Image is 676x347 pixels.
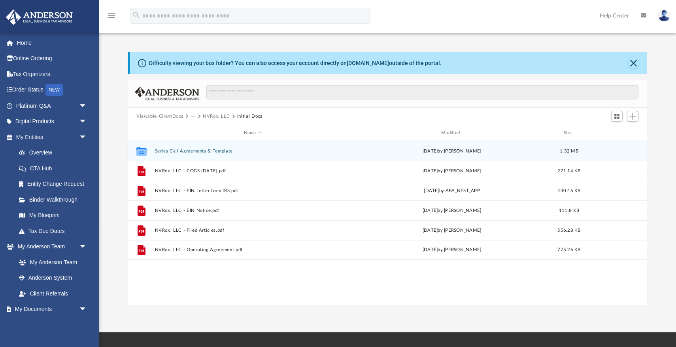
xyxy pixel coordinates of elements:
a: Anderson System [11,270,95,286]
a: Binder Walkthrough [11,192,99,208]
a: Tax Organizers [6,66,99,82]
div: [DATE] by [PERSON_NAME] [354,207,550,214]
button: Series Cell Agreements & Template [155,149,351,154]
img: Anderson Advisors Platinum Portal [4,10,75,25]
a: Home [6,35,99,51]
a: My Anderson Teamarrow_drop_down [6,239,95,255]
div: id [131,130,151,137]
div: [DATE] by [PERSON_NAME] [354,227,550,234]
div: Size [553,130,585,137]
button: NVRox, LLC - Operating Agreement.pdf [155,247,351,252]
a: My Documentsarrow_drop_down [6,301,95,317]
a: Client Referrals [11,286,95,301]
div: by [PERSON_NAME] [354,168,550,175]
a: My Entitiesarrow_drop_down [6,129,99,145]
a: Order StatusNEW [6,82,99,98]
button: Close [628,57,639,69]
div: Difficulty viewing your box folder? You can also access your account directly on outside of the p... [149,59,442,67]
a: Digital Productsarrow_drop_down [6,114,99,130]
a: Box [11,317,91,333]
span: 556.28 KB [557,228,580,233]
button: ··· [191,113,196,120]
a: CTA Hub [11,160,99,176]
div: by ABA_NEST_APP [354,187,550,194]
button: NVRox, LLC - Filed Articles.pdf [155,228,351,233]
button: NVRox, LLC [203,113,230,120]
div: [DATE] by [PERSON_NAME] [354,148,550,155]
span: [DATE] [423,169,438,173]
button: Viewable-ClientDocs [136,113,183,120]
img: User Pic [658,10,670,21]
div: [DATE] by [PERSON_NAME] [354,246,550,254]
span: 271.14 KB [557,169,580,173]
a: Entity Change Request [11,176,99,192]
div: grid [128,141,647,305]
a: [DOMAIN_NAME] [347,60,389,66]
span: [DATE] [424,189,439,193]
button: Initial Docs [237,113,262,120]
button: Add [627,111,639,122]
div: Name [155,130,351,137]
span: 775.26 KB [557,248,580,252]
span: arrow_drop_down [79,98,95,114]
i: menu [107,11,116,21]
a: Platinum Q&Aarrow_drop_down [6,98,99,114]
a: Online Ordering [6,51,99,67]
a: Overview [11,145,99,161]
span: 111.8 KB [559,208,579,213]
span: arrow_drop_down [79,129,95,145]
span: 1.32 MB [560,149,578,153]
a: Tax Due Dates [11,223,99,239]
button: NVRox, LLC - EIN Notice.pdf [155,208,351,213]
input: Search files and folders [206,85,638,100]
span: 430.46 KB [557,189,580,193]
button: Switch to Grid View [611,111,623,122]
div: Modified [354,130,550,137]
a: menu [107,15,116,21]
span: arrow_drop_down [79,239,95,255]
span: arrow_drop_down [79,301,95,318]
a: My Anderson Team [11,254,91,270]
span: arrow_drop_down [79,114,95,130]
button: NVRox, LLC - EIN Letter from IRS.pdf [155,188,351,193]
a: My Blueprint [11,208,95,223]
div: NEW [45,84,63,96]
div: id [588,130,644,137]
i: search [132,11,141,19]
button: NVRox, LLC - COGS [DATE].pdf [155,168,351,173]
